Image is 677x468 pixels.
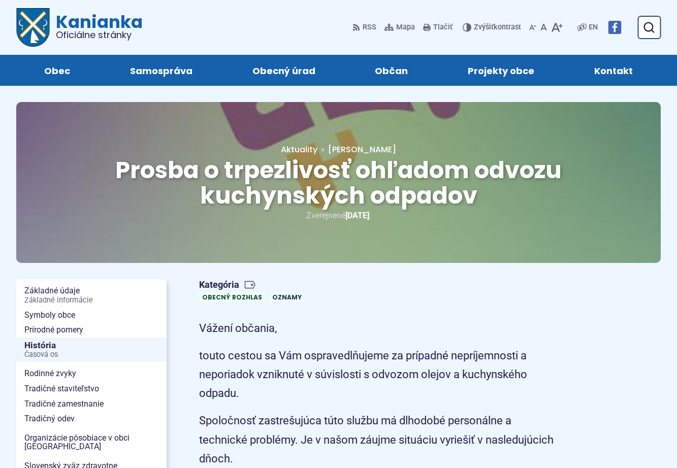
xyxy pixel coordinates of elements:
span: Prosba o trpezlivosť ohľadom odvozu kuchynských odpadov [115,154,562,212]
p: Vážení občania, [199,319,560,338]
span: Tradičné zamestnanie [24,396,158,412]
a: Prírodné pomery [16,322,167,338]
span: Tradičné staviteľstvo [24,381,158,396]
button: Nastaviť pôvodnú veľkosť písma [538,17,549,38]
span: Rodinné zvyky [24,366,158,381]
span: Kanianka [50,13,143,40]
a: Oznamy [269,292,305,303]
a: RSS [352,17,378,38]
button: Tlačiť [421,17,455,38]
a: [PERSON_NAME] [317,144,396,155]
a: Kontakt [574,55,653,86]
span: Obec [44,55,70,86]
span: RSS [363,21,376,34]
a: Tradičné staviteľstvo [16,381,167,396]
p: touto cestou sa Vám ospravedlňujeme za prípadné nepríjemnosti a neporiadok vzniknuté v súvislosti... [199,346,560,403]
span: Organizácie pôsobiace v obci [GEOGRAPHIC_DATA] [24,430,158,454]
p: Spoločnosť zastrešujúca túto službu má dlhodobé personálne a technické problémy. Je v našom záujm... [199,411,560,468]
a: HistóriaČasová os [16,338,167,362]
a: Obecný rozhlas [199,292,265,303]
span: Základné informácie [24,296,158,305]
img: Prejsť na domovskú stránku [16,8,50,47]
span: Projekty obce [468,55,534,86]
span: EN [589,21,598,34]
a: Logo Kanianka, prejsť na domovskú stránku. [16,8,143,47]
span: Samospráva [130,55,192,86]
a: Mapa [382,17,417,38]
a: Občan [356,55,428,86]
span: Zvýšiť [474,23,494,31]
p: Zverejnené . [49,209,628,222]
span: Mapa [396,21,415,34]
a: Organizácie pôsobiace v obci [GEOGRAPHIC_DATA] [16,430,167,454]
span: Prírodné pomery [24,322,158,338]
span: [DATE] [345,211,369,220]
span: História [24,338,158,362]
a: Obecný úrad [233,55,335,86]
a: EN [587,21,600,34]
img: Prejsť na Facebook stránku [608,21,621,34]
span: Obecný úrad [252,55,315,86]
span: Občan [375,55,408,86]
span: Základné údaje [24,283,158,307]
a: Symboly obce [16,308,167,323]
button: Zmenšiť veľkosť písma [527,17,538,38]
a: Základné údajeZákladné informácie [16,283,167,307]
a: Projekty obce [448,55,554,86]
span: Oficiálne stránky [56,30,143,40]
a: Tradičný odev [16,411,167,426]
button: Zvýšiťkontrast [463,17,523,38]
a: Rodinné zvyky [16,366,167,381]
span: Tlačiť [433,23,453,32]
a: Obec [24,55,90,86]
span: [PERSON_NAME] [328,144,396,155]
span: Časová os [24,351,158,359]
a: Tradičné zamestnanie [16,396,167,412]
span: Kategória [199,279,309,291]
span: kontrast [474,23,521,32]
button: Zväčšiť veľkosť písma [549,17,565,38]
span: Symboly obce [24,308,158,323]
span: Kontakt [594,55,633,86]
a: Aktuality [281,144,317,155]
span: Tradičný odev [24,411,158,426]
a: Samospráva [110,55,212,86]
